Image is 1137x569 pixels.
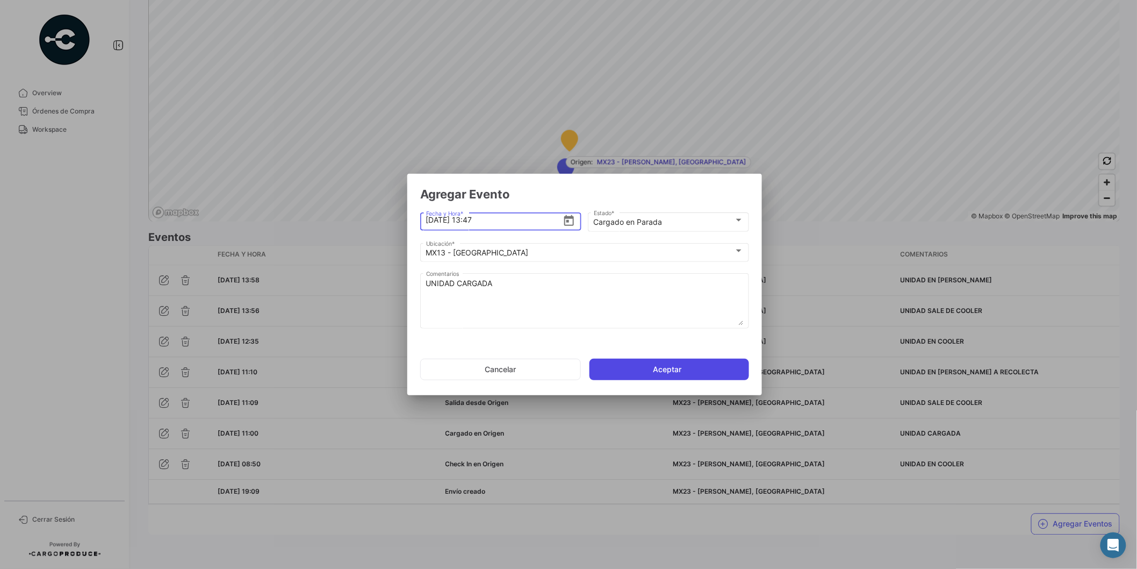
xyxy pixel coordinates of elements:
input: Seleccionar una fecha [426,201,563,239]
h2: Agregar Evento [420,187,749,202]
button: Aceptar [589,359,749,380]
div: Abrir Intercom Messenger [1100,532,1126,558]
button: Cancelar [420,359,581,380]
mat-select-trigger: MX13 - [GEOGRAPHIC_DATA] [426,248,529,257]
mat-select-trigger: Cargado en Parada [594,217,663,226]
button: Open calendar [563,214,575,226]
